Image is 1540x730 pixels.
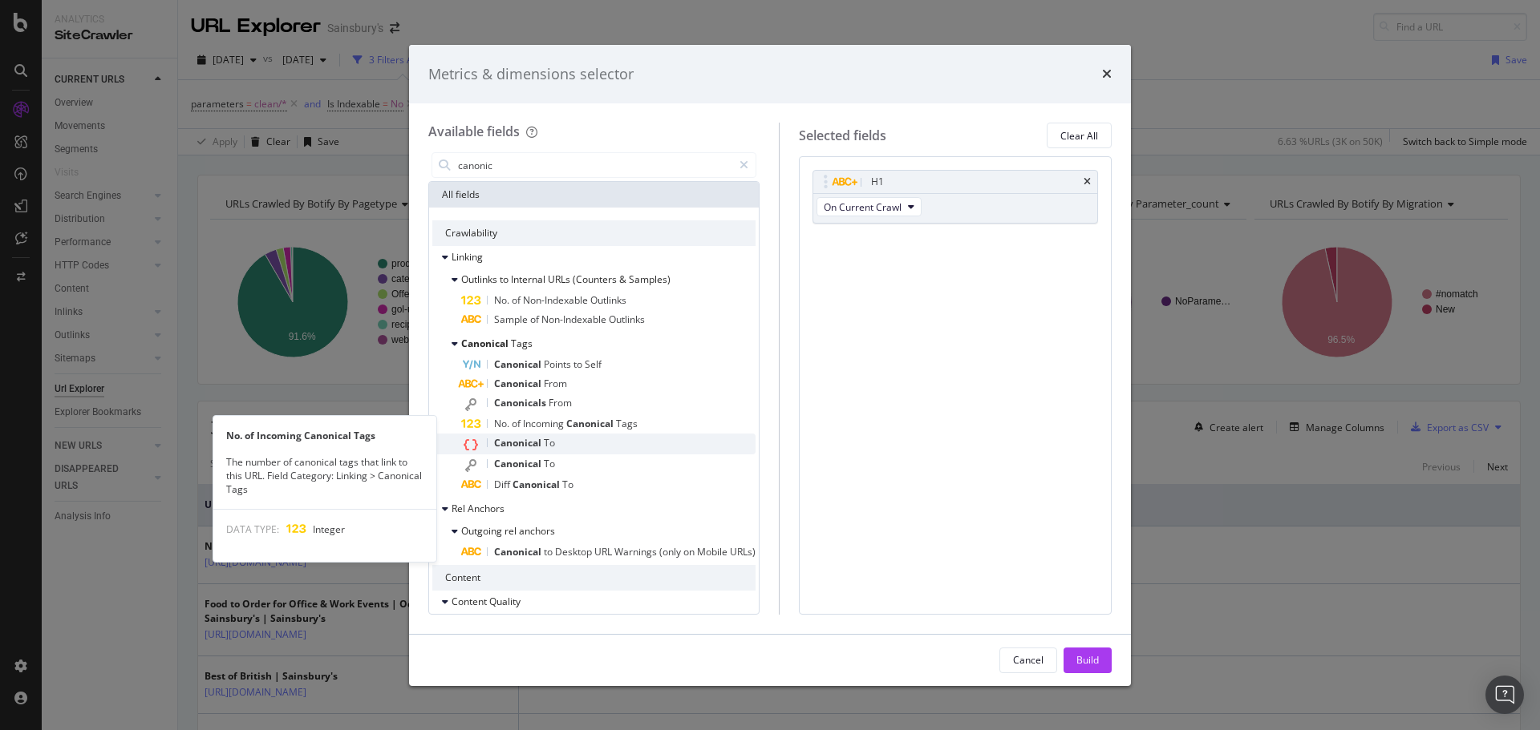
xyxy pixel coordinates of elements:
[461,337,511,350] span: Canonical
[999,647,1057,673] button: Cancel
[511,337,533,350] span: Tags
[523,293,590,307] span: Non-Indexable
[213,429,436,442] div: No. of Incoming Canonical Tags
[456,153,732,177] input: Search by field name
[544,545,555,559] span: to
[871,174,884,190] div: H1
[505,524,519,538] span: rel
[799,127,886,145] div: Selected fields
[549,396,572,409] span: From
[461,524,505,538] span: Outgoing
[730,545,756,559] span: URLs)
[629,272,671,286] span: Samples)
[494,436,544,450] span: Canonical
[530,313,541,326] span: of
[555,545,594,559] span: Desktop
[432,220,756,246] div: Crawlability
[1060,129,1098,143] div: Clear All
[494,545,544,559] span: Canonical
[452,250,483,264] span: Linking
[523,417,566,430] span: Incoming
[1013,653,1044,667] div: Cancel
[619,272,629,286] span: &
[1102,64,1112,85] div: times
[697,545,730,559] span: Mobile
[544,357,573,371] span: Points
[609,313,645,326] span: Outlinks
[513,478,562,491] span: Canonical
[1076,653,1099,667] div: Build
[429,182,759,208] div: All fields
[500,272,511,286] span: to
[813,170,1098,224] div: H1timesOn Current Crawl
[213,455,436,496] div: The number of canonical tags that link to this URL. Field Category: Linking > Canonical Tags
[1084,177,1091,187] div: times
[541,313,609,326] span: Non-Indexable
[566,417,616,430] span: Canonical
[494,478,513,491] span: Diff
[494,457,544,470] span: Canonical
[461,272,500,286] span: Outlinks
[585,357,602,371] span: Self
[494,377,544,390] span: Canonical
[824,200,902,214] span: On Current Crawl
[432,565,756,591] div: Content
[511,272,548,286] span: Internal
[548,272,573,286] span: URLs
[489,595,521,608] span: Quality
[594,545,614,559] span: URL
[544,436,555,450] span: To
[616,417,638,430] span: Tags
[573,272,619,286] span: (Counters
[544,457,555,470] span: To
[1047,123,1112,148] button: Clear All
[614,545,659,559] span: Warnings
[452,595,489,608] span: Content
[494,396,549,409] span: Canonicals
[494,357,544,371] span: Canonical
[519,524,555,538] span: anchors
[817,197,922,216] button: On Current Crawl
[573,357,585,371] span: to
[428,123,520,140] div: Available fields
[494,293,512,307] span: No.
[468,502,505,515] span: Anchors
[659,545,683,559] span: (only
[494,313,530,326] span: Sample
[452,502,468,515] span: Rel
[683,545,697,559] span: on
[409,45,1131,686] div: modal
[590,293,626,307] span: Outlinks
[512,293,523,307] span: of
[544,377,567,390] span: From
[494,417,512,430] span: No.
[562,478,573,491] span: To
[1485,676,1524,714] div: Open Intercom Messenger
[428,64,634,85] div: Metrics & dimensions selector
[512,417,523,430] span: of
[1064,647,1112,673] button: Build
